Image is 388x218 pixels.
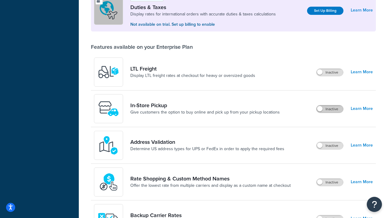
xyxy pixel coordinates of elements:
label: Inactive [316,179,343,186]
a: Display LTL freight rates at checkout for heavy or oversized goods [130,73,255,79]
a: Duties & Taxes [130,4,276,11]
img: kIG8fy0lQAAAABJRU5ErkJggg== [98,135,119,156]
img: wfgcfpwTIucLEAAAAASUVORK5CYII= [98,98,119,119]
a: Learn More [351,178,373,186]
a: Display rates for international orders with accurate duties & taxes calculations [130,11,276,17]
label: Inactive [316,105,343,113]
a: Learn More [351,6,373,15]
a: In-Store Pickup [130,102,280,109]
a: Learn More [351,104,373,113]
a: Determine US address types for UPS or FedEx in order to apply the required fees [130,146,284,152]
div: Features available on your Enterprise Plan [91,44,193,50]
a: Learn More [351,141,373,150]
img: icon-duo-feat-rate-shopping-ecdd8bed.png [98,171,119,193]
img: y79ZsPf0fXUFUhFXDzUgf+ktZg5F2+ohG75+v3d2s1D9TjoU8PiyCIluIjV41seZevKCRuEjTPPOKHJsQcmKCXGdfprl3L4q7... [98,61,119,83]
a: Rate Shopping & Custom Method Names [130,175,291,182]
a: Set Up Billing [307,7,343,15]
a: LTL Freight [130,65,255,72]
p: Not available on trial. Set up billing to enable [130,21,276,28]
a: Address Validation [130,139,284,145]
button: Open Resource Center [367,197,382,212]
a: Learn More [351,68,373,76]
a: Offer the lowest rate from multiple carriers and display as a custom name at checkout [130,183,291,189]
label: Inactive [316,69,343,76]
a: Give customers the option to buy online and pick up from your pickup locations [130,109,280,115]
label: Inactive [316,142,343,149]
